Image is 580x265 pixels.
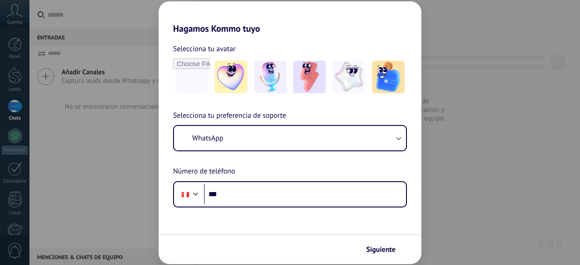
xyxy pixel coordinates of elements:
span: Siguiente [366,246,396,253]
span: Selecciona tu avatar [173,43,236,55]
span: WhatsApp [192,134,223,143]
img: -5.jpeg [372,61,405,93]
button: WhatsApp [174,126,406,150]
img: -3.jpeg [293,61,326,93]
span: Selecciona tu preferencia de soporte [173,110,286,122]
span: Número de teléfono [173,166,235,178]
img: -4.jpeg [333,61,365,93]
img: -1.jpeg [215,61,247,93]
div: Peru: + 51 [177,185,194,204]
button: Siguiente [362,242,408,257]
h2: Hagamos Kommo tuyo [159,1,421,34]
img: -2.jpeg [254,61,287,93]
